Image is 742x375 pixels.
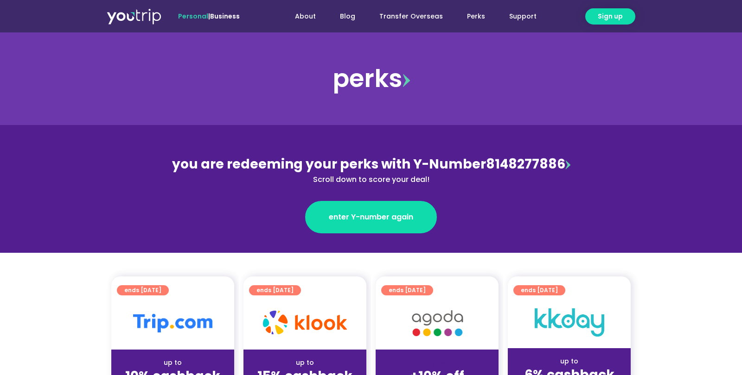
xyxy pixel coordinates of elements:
div: Scroll down to score your deal! [170,174,572,185]
span: enter Y-number again [329,212,413,223]
nav: Menu [265,8,549,25]
a: ends [DATE] [513,285,565,295]
a: Blog [328,8,367,25]
a: Business [210,12,240,21]
div: up to [515,356,623,366]
span: ends [DATE] [256,285,294,295]
a: ends [DATE] [117,285,169,295]
a: Support [497,8,549,25]
span: you are redeeming your perks with Y-Number [172,155,486,173]
span: ends [DATE] [521,285,558,295]
span: up to [429,358,446,367]
div: 8148277886 [170,155,572,185]
a: Transfer Overseas [367,8,455,25]
span: Personal [178,12,208,21]
div: up to [251,358,359,368]
a: enter Y-number again [305,201,437,233]
a: ends [DATE] [381,285,433,295]
span: ends [DATE] [389,285,426,295]
span: | [178,12,240,21]
span: Sign up [598,12,623,21]
a: About [283,8,328,25]
div: up to [119,358,227,368]
a: Sign up [585,8,635,25]
a: ends [DATE] [249,285,301,295]
span: ends [DATE] [124,285,161,295]
a: Perks [455,8,497,25]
